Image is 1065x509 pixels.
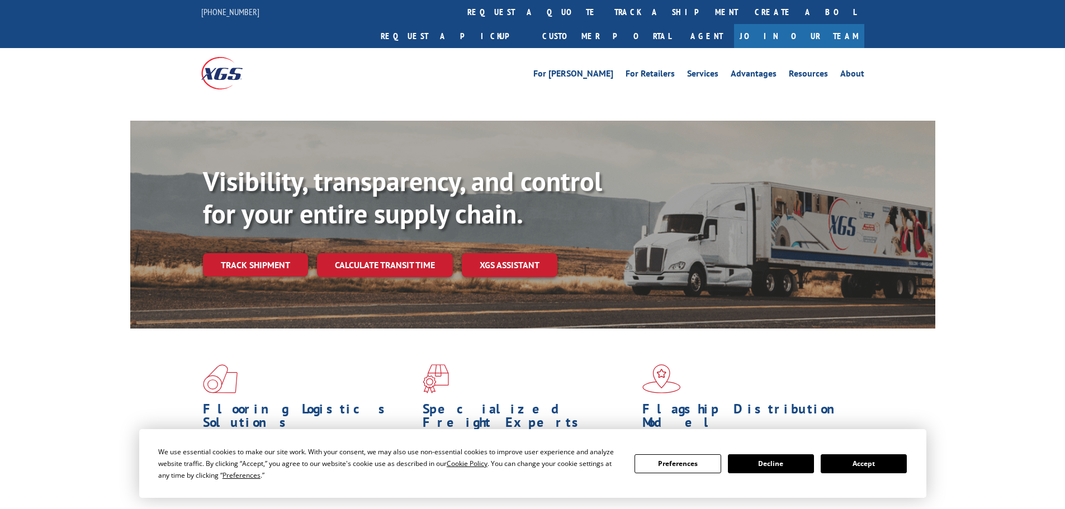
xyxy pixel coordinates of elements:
[533,69,613,82] a: For [PERSON_NAME]
[139,429,926,498] div: Cookie Consent Prompt
[731,69,777,82] a: Advantages
[789,69,828,82] a: Resources
[734,24,864,48] a: Join Our Team
[203,164,602,231] b: Visibility, transparency, and control for your entire supply chain.
[642,402,854,435] h1: Flagship Distribution Model
[687,69,718,82] a: Services
[626,69,675,82] a: For Retailers
[728,454,814,473] button: Decline
[635,454,721,473] button: Preferences
[203,364,238,393] img: xgs-icon-total-supply-chain-intelligence-red
[372,24,534,48] a: Request a pickup
[447,459,487,468] span: Cookie Policy
[679,24,734,48] a: Agent
[462,253,557,277] a: XGS ASSISTANT
[223,470,261,480] span: Preferences
[423,364,449,393] img: xgs-icon-focused-on-flooring-red
[840,69,864,82] a: About
[821,454,907,473] button: Accept
[642,364,681,393] img: xgs-icon-flagship-distribution-model-red
[203,402,414,435] h1: Flooring Logistics Solutions
[423,402,634,435] h1: Specialized Freight Experts
[158,446,621,481] div: We use essential cookies to make our site work. With your consent, we may also use non-essential ...
[201,6,259,17] a: [PHONE_NUMBER]
[317,253,453,277] a: Calculate transit time
[534,24,679,48] a: Customer Portal
[203,253,308,277] a: Track shipment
